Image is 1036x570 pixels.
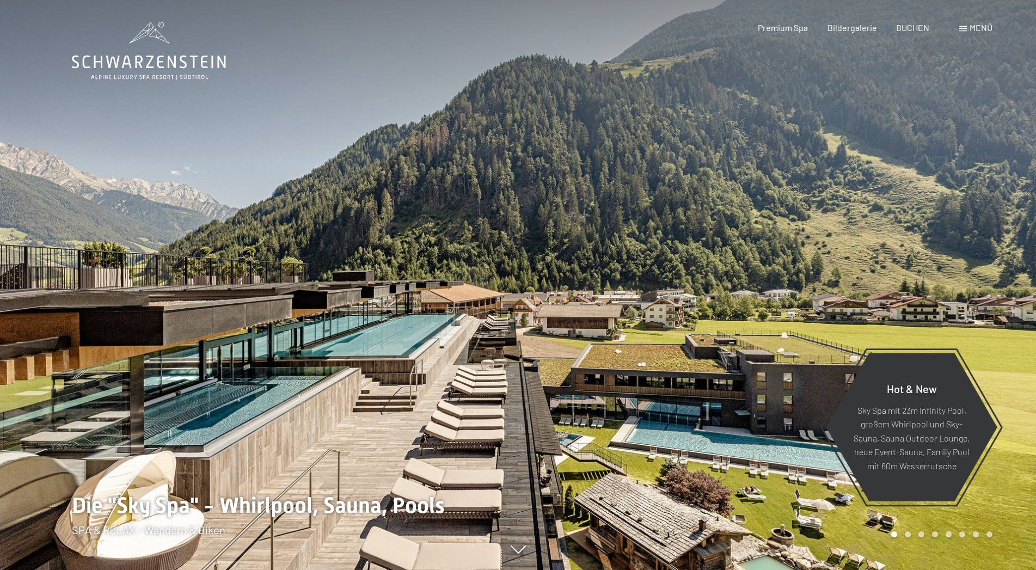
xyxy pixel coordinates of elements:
a: Hot & New Sky Spa mit 23m Infinity Pool, großem Whirlpool und Sky-Sauna, Sauna Outdoor Lounge, ne... [825,352,998,502]
a: BUCHEN [896,22,929,33]
div: Carousel Page 5 [946,531,952,537]
span: Menü [970,22,992,33]
div: Carousel Page 1 (Current Slide) [891,531,897,537]
div: Carousel Page 4 [932,531,938,537]
div: Carousel Page 8 [986,531,992,537]
div: Carousel Pagination [887,531,992,537]
div: Carousel Page 6 [959,531,965,537]
a: Premium Spa [758,22,808,33]
div: Carousel Page 2 [905,531,911,537]
div: Carousel Page 3 [918,531,924,537]
p: Sky Spa mit 23m Infinity Pool, großem Whirlpool und Sky-Sauna, Sauna Outdoor Lounge, neue Event-S... [853,403,971,473]
span: Hot & New [887,382,937,395]
a: Bildergalerie [827,22,877,33]
div: Carousel Page 7 [973,531,979,537]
